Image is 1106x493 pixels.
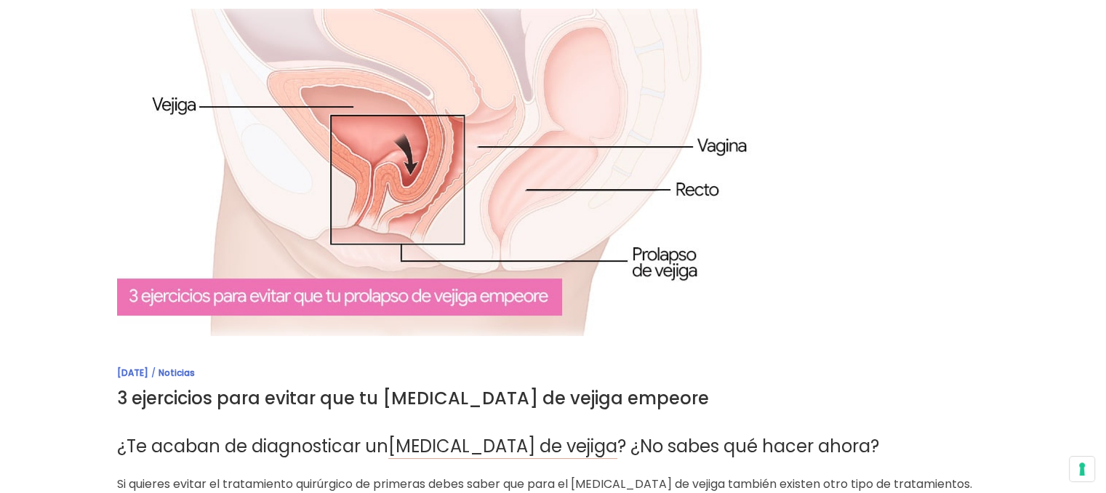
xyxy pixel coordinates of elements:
[159,366,195,379] a: Noticias
[388,434,617,459] a: [MEDICAL_DATA] de vejiga
[117,385,990,412] h3: 3 ejercicios para evitar que tu [MEDICAL_DATA] de vejiga empeore
[117,434,388,458] span: ¿Te acaban de diagnosticar un
[1070,457,1094,481] button: Sus preferencias de consentimiento para tecnologías de seguimiento
[117,366,148,379] a: [DATE]
[617,434,879,458] span: ? ¿No sabes qué hacer ahora?
[388,434,617,458] span: [MEDICAL_DATA] de vejiga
